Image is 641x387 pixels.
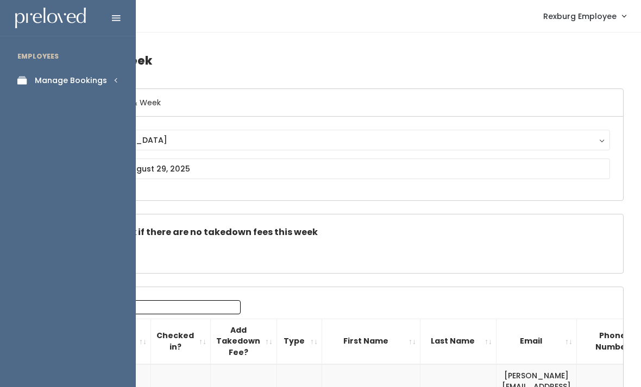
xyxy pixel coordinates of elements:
[56,89,623,117] h6: Select Location & Week
[211,319,277,364] th: Add Takedown Fee?: activate to sort column ascending
[69,158,610,179] input: August 23 - August 29, 2025
[420,319,497,364] th: Last Name: activate to sort column ascending
[277,319,322,364] th: Type: activate to sort column ascending
[497,319,577,364] th: Email: activate to sort column ascending
[102,300,241,314] input: Search:
[69,227,610,237] h5: Check this box if there are no takedown fees this week
[35,75,107,86] div: Manage Bookings
[62,300,241,314] label: Search:
[79,134,600,146] div: [GEOGRAPHIC_DATA]
[532,4,637,28] a: Rexburg Employee
[69,130,610,150] button: [GEOGRAPHIC_DATA]
[322,319,420,364] th: First Name: activate to sort column ascending
[55,46,624,75] h4: Booths by Week
[15,8,86,29] img: preloved logo
[151,319,211,364] th: Checked in?: activate to sort column ascending
[543,10,617,22] span: Rexburg Employee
